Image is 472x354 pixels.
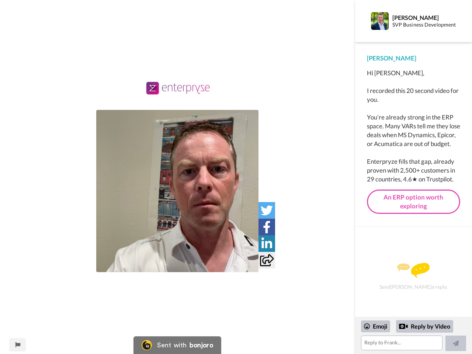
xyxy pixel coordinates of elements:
[367,69,460,184] div: Hi [PERSON_NAME], I recorded this 20 second video for you. You’re already strong in the ERP space...
[361,320,390,332] div: Emoji
[392,14,460,21] div: [PERSON_NAME]
[367,54,460,63] div: [PERSON_NAME]
[145,80,210,95] img: 4371943c-c0d0-4407-9857-699aa9ab6620
[157,342,187,348] div: Sent with
[365,240,462,313] div: Send [PERSON_NAME] a reply.
[96,110,258,272] img: 9a7f165a-05bd-4d3e-963a-2508981c95a2-thumb.jpg
[396,320,453,333] div: Reply by Video
[367,190,460,214] a: An ERP option worth exploring
[392,22,460,28] div: SVP Business Development
[190,342,213,348] div: bonjoro
[142,340,152,350] img: Bonjoro Logo
[399,322,408,331] div: Reply by Video
[133,336,221,354] a: Bonjoro LogoSent withbonjoro
[397,263,430,278] img: message.svg
[371,12,389,30] img: Profile Image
